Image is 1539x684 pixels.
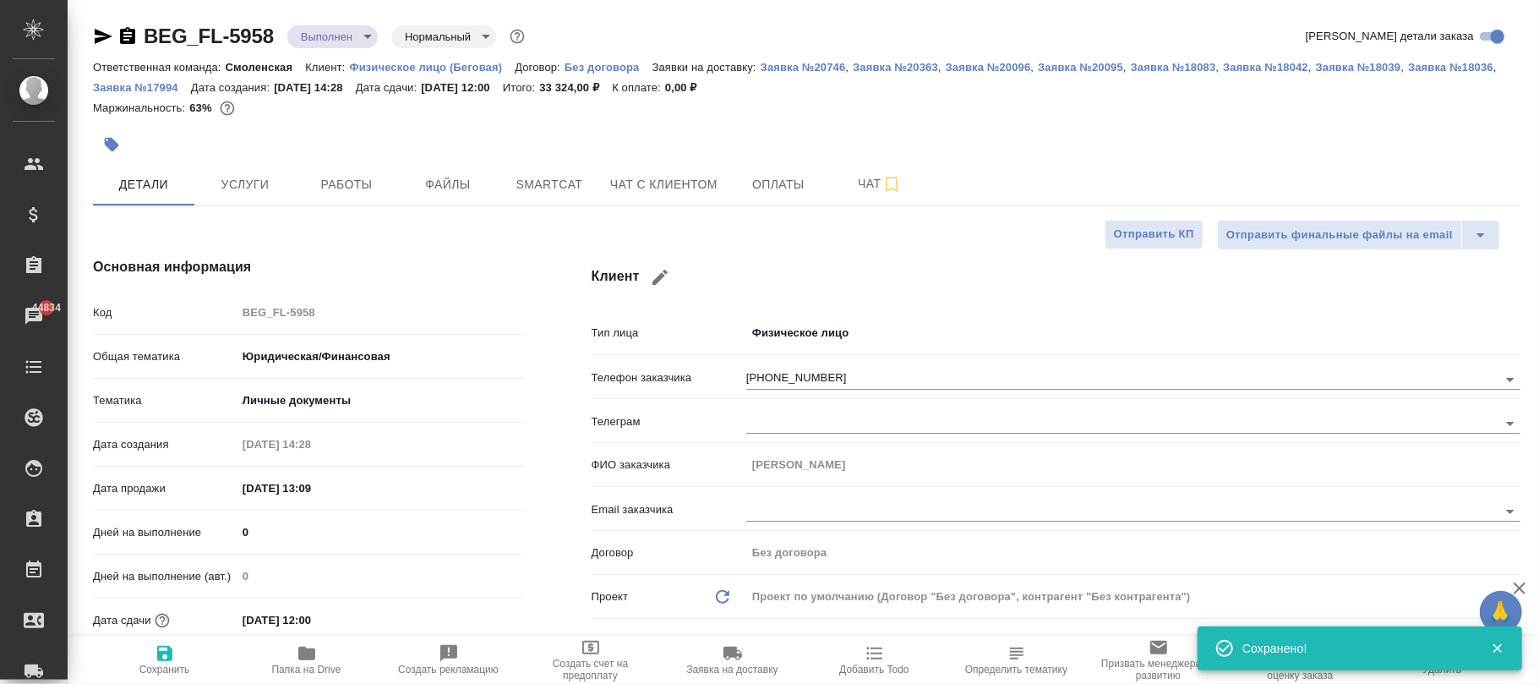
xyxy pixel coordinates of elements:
p: Итого: [503,81,539,94]
button: Скопировать ссылку [117,26,138,47]
button: Заявка №18042 [1223,59,1308,76]
div: Физическое лицо [746,319,1520,347]
input: ✎ Введи что-нибудь [237,520,524,544]
p: Заявка №20095 [1038,61,1123,74]
span: Создать счет на предоплату [530,658,652,681]
p: Заявка №18039 [1316,61,1401,74]
button: 10306.24 RUB; [216,97,238,119]
button: Open [1498,500,1522,523]
button: Заявка №17994 [93,79,191,96]
input: Пустое поле [237,564,524,588]
button: Заявка №20746 [761,59,846,76]
p: , [1123,61,1131,74]
p: Заявка №20096 [946,61,1031,74]
button: 🙏 [1480,591,1522,633]
p: Дней на выполнение (авт.) [93,568,237,585]
p: Физическое лицо (Беговая) [349,61,515,74]
button: Добавить тэг [93,126,130,163]
p: Дата создания: [191,81,274,94]
p: Тематика [93,392,237,409]
button: Заявка №20095 [1038,59,1123,76]
p: Без договора [565,61,652,74]
span: Работы [306,174,387,195]
p: Телеграм [592,413,746,430]
p: 63% [189,101,216,114]
button: Выполнен [296,30,357,44]
p: , [1308,61,1316,74]
button: Отправить финальные файлы на email [1217,220,1462,250]
input: Пустое поле [746,540,1520,565]
span: 44834 [22,299,71,316]
input: Пустое поле [237,300,524,325]
div: Выполнен [391,25,496,48]
p: Смоленская [226,61,306,74]
p: , [1401,61,1409,74]
p: Заявка №18036 [1408,61,1493,74]
span: Чат [839,173,920,194]
span: [PERSON_NAME] детали заказа [1306,28,1474,45]
span: 🙏 [1487,594,1515,630]
span: Детали [103,174,184,195]
button: Определить тематику [946,637,1088,684]
span: Определить тематику [965,664,1067,676]
p: 33 324,00 ₽ [539,81,612,94]
input: ✎ Введи что-нибудь [237,608,385,632]
p: Договор [592,544,746,561]
button: Скопировать ссылку для ЯМессенджера [93,26,113,47]
button: Закрыть [1480,641,1514,656]
input: ✎ Введи что-нибудь [237,476,385,501]
span: Создать рекламацию [398,664,499,676]
p: Заявки на доставку: [652,61,761,74]
button: Создать рекламацию [378,637,520,684]
p: К оплате: [612,81,665,94]
input: Пустое поле [746,452,1520,477]
span: Папка на Drive [272,664,341,676]
a: BEG_FL-5958 [144,25,274,47]
p: [DATE] 12:00 [421,81,503,94]
span: Заявка на доставку [686,664,778,676]
p: Общая тематика [93,348,237,365]
p: Заявка №18083 [1131,61,1216,74]
span: Чат с клиентом [610,174,718,195]
p: Дата сдачи: [356,81,421,94]
span: Услуги [205,174,286,195]
button: Создать счет на предоплату [520,637,662,684]
p: , [1031,61,1039,74]
p: , [938,61,946,74]
button: Заявка №20363 [853,59,938,76]
button: Open [1498,368,1522,391]
button: Сохранить [94,637,236,684]
p: , [1216,61,1224,74]
p: Email заказчика [592,501,746,518]
p: Дата продажи [93,480,237,497]
p: Тип лица [592,325,746,342]
button: Добавить Todo [804,637,946,684]
button: Заявка №18083 [1131,59,1216,76]
div: Юридическая/Финансовая [237,342,524,371]
button: Open [1498,412,1522,435]
a: Физическое лицо (Беговая) [349,59,515,74]
p: Телефон заказчика [592,369,746,386]
span: Оплаты [738,174,819,195]
span: Smartcat [509,174,590,195]
p: [DATE] 14:28 [274,81,356,94]
h4: Клиент [592,257,1520,298]
div: Сохранено! [1242,640,1465,657]
p: Заявка №20363 [853,61,938,74]
p: , [846,61,854,74]
p: Дата сдачи [93,612,151,629]
span: Сохранить [139,664,190,676]
span: Добавить Todo [839,664,909,676]
h4: Основная информация [93,257,524,277]
span: Отправить КП [1114,225,1194,244]
button: Заявка на доставку [662,637,804,684]
button: Папка на Drive [236,637,378,684]
div: split button [1217,220,1500,250]
button: Отправить КП [1105,220,1203,249]
p: Дней на выполнение [93,524,237,541]
p: Дата создания [93,436,237,453]
button: Заявка №18036 [1408,59,1493,76]
div: Личные документы [237,386,524,415]
div: Проект по умолчанию (Договор "Без договора", контрагент "Без контрагента") [746,583,1520,611]
p: Код [93,304,237,321]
